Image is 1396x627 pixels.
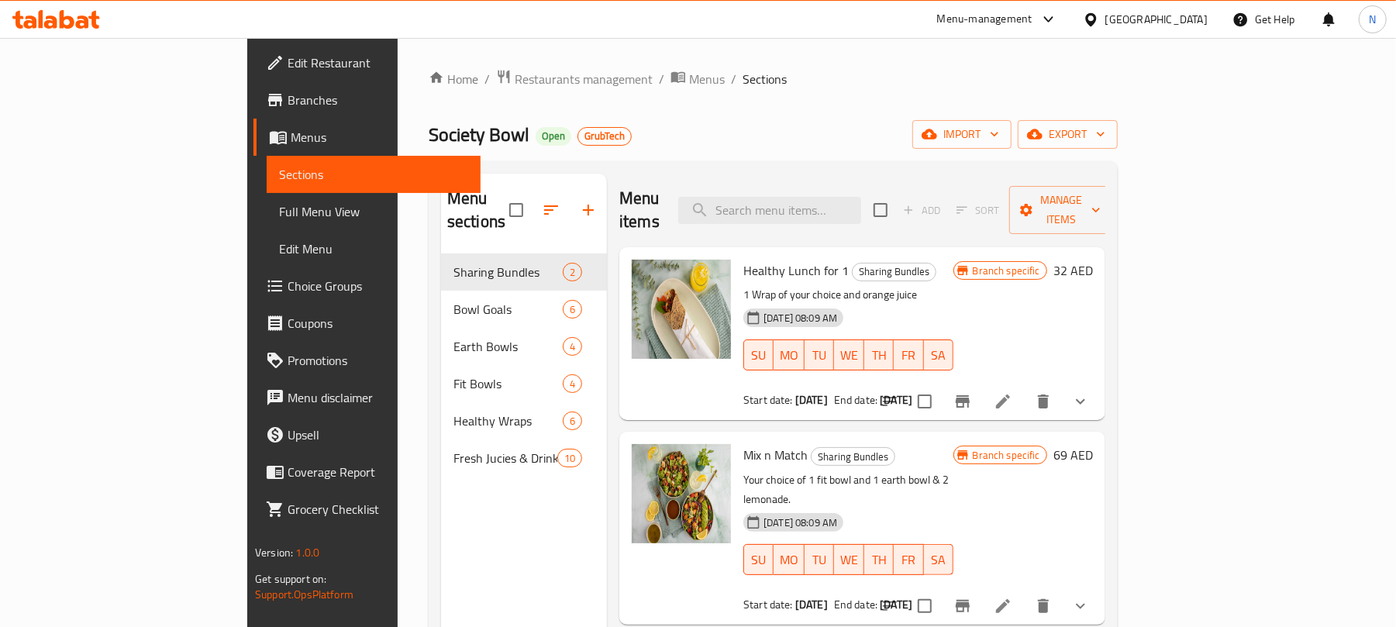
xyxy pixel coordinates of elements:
button: export [1018,120,1118,149]
svg: Show Choices [1071,392,1090,411]
div: Sharing Bundles2 [441,253,607,291]
span: Menus [689,70,725,88]
input: search [678,197,861,224]
button: SA [924,339,953,370]
a: Menus [670,69,725,89]
span: Select to update [908,590,941,622]
div: Fresh Jucies & Drinks10 [441,439,607,477]
span: Sort sections [533,191,570,229]
div: Sharing Bundles [811,447,895,466]
span: N [1369,11,1376,28]
a: Full Menu View [267,193,481,230]
button: show more [1062,383,1099,420]
span: Menu disclaimer [288,388,468,407]
span: 6 [564,302,581,317]
span: [DATE] 08:09 AM [757,515,843,530]
span: [DATE] 08:09 AM [757,311,843,326]
div: items [563,412,582,430]
span: Select section first [946,198,1009,222]
span: TU [811,549,828,571]
a: Coupons [253,305,481,342]
div: Bowl Goals [453,300,563,319]
button: Branch-specific-item [944,383,981,420]
span: SU [750,549,767,571]
span: GrubTech [578,129,631,143]
span: Grocery Checklist [288,500,468,518]
span: Full Menu View [279,202,468,221]
button: Branch-specific-item [944,587,981,625]
div: Open [536,127,571,146]
div: Earth Bowls4 [441,328,607,365]
a: Sections [267,156,481,193]
span: Add item [897,198,946,222]
a: Upsell [253,416,481,453]
button: TH [864,544,894,575]
h6: 69 AED [1053,444,1093,466]
span: Select to update [908,385,941,418]
span: End date: [834,390,877,410]
span: FR [900,549,917,571]
span: TH [870,549,888,571]
svg: Show Choices [1071,597,1090,615]
div: Menu-management [937,10,1032,29]
button: SU [743,544,774,575]
div: items [563,337,582,356]
div: items [563,263,582,281]
a: Promotions [253,342,481,379]
button: import [912,120,1012,149]
img: Healthy Lunch for 1 [632,260,731,359]
b: [DATE] [795,390,828,410]
span: Get support on: [255,569,326,589]
a: Menus [253,119,481,156]
span: Fit Bowls [453,374,563,393]
li: / [484,70,490,88]
span: MO [780,549,798,571]
button: show more [1062,587,1099,625]
button: delete [1025,383,1062,420]
span: 4 [564,377,581,391]
button: TU [805,339,834,370]
button: sort-choices [871,587,908,625]
h6: 32 AED [1053,260,1093,281]
span: Open [536,129,571,143]
span: SA [930,549,947,571]
button: TU [805,544,834,575]
li: / [731,70,736,88]
nav: Menu sections [441,247,607,483]
span: Edit Restaurant [288,53,468,72]
span: import [925,125,999,144]
span: Select all sections [500,194,533,226]
button: MO [774,544,805,575]
span: Manage items [1022,191,1101,229]
a: Menu disclaimer [253,379,481,416]
a: Coverage Report [253,453,481,491]
span: Earth Bowls [453,337,563,356]
span: TU [811,344,828,367]
span: SA [930,344,947,367]
button: FR [894,339,923,370]
a: Edit Restaurant [253,44,481,81]
button: MO [774,339,805,370]
div: Healthy Wraps6 [441,402,607,439]
span: Sharing Bundles [853,263,936,281]
span: TH [870,344,888,367]
h2: Menu items [619,187,660,233]
b: [DATE] [795,594,828,615]
li: / [659,70,664,88]
span: Sharing Bundles [453,263,563,281]
span: WE [840,549,858,571]
button: SU [743,339,774,370]
span: Sections [279,165,468,184]
span: Sharing Bundles [812,448,894,466]
span: 1.0.0 [295,543,319,563]
button: FR [894,544,923,575]
button: sort-choices [871,383,908,420]
div: items [557,449,582,467]
div: items [563,300,582,319]
span: Start date: [743,390,793,410]
button: WE [834,544,864,575]
span: Branches [288,91,468,109]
